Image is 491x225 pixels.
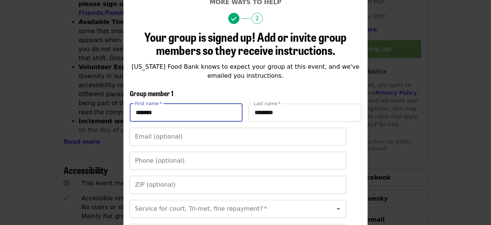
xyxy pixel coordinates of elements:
[130,104,242,122] input: First name
[130,176,346,194] input: ZIP (optional)
[130,152,346,170] input: Phone (optional)
[254,101,280,106] label: Last name
[144,28,347,59] span: Your group is signed up! Add or invite group members so they receive instructions.
[252,13,263,24] span: 2
[249,104,361,122] input: Last name
[130,88,173,98] span: Group member 1
[130,128,346,146] input: Email (optional)
[132,63,359,79] span: [US_STATE] Food Bank knows to expect your group at this event, and we've emailed you instructions.
[231,15,236,23] i: check icon
[333,204,344,214] button: Open
[135,101,162,106] label: First name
